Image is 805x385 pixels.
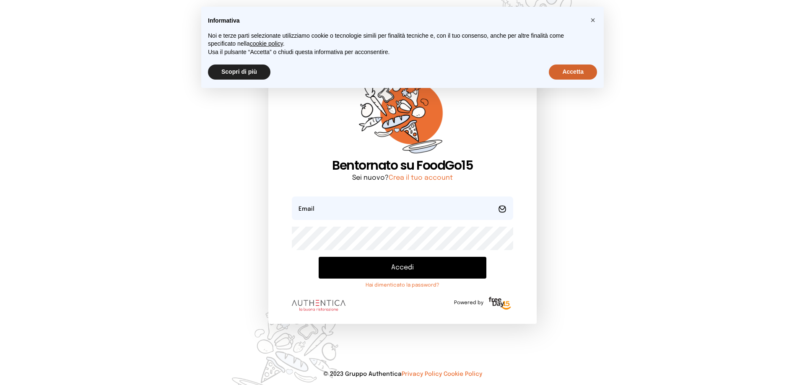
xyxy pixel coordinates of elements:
img: logo-freeday.3e08031.png [487,295,513,312]
p: Usa il pulsante “Accetta” o chiudi questa informativa per acconsentire. [208,48,584,57]
img: sticker-orange.65babaf.png [359,70,446,158]
a: Cookie Policy [444,371,482,377]
p: Sei nuovo? [292,173,513,183]
span: × [590,16,595,25]
p: Noi e terze parti selezionate utilizziamo cookie o tecnologie simili per finalità tecniche e, con... [208,32,584,48]
a: Crea il tuo account [389,174,453,181]
a: cookie policy [250,40,283,47]
h1: Bentornato su FoodGo15 [292,158,513,173]
button: Scopri di più [208,65,270,80]
a: Privacy Policy [402,371,442,377]
button: Chiudi questa informativa [586,13,600,27]
h2: Informativa [208,17,584,25]
a: Hai dimenticato la password? [319,282,486,289]
span: Powered by [454,300,483,306]
button: Accetta [549,65,597,80]
p: © 2023 Gruppo Authentica [13,370,792,378]
img: logo.8f33a47.png [292,300,345,311]
button: Accedi [319,257,486,279]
